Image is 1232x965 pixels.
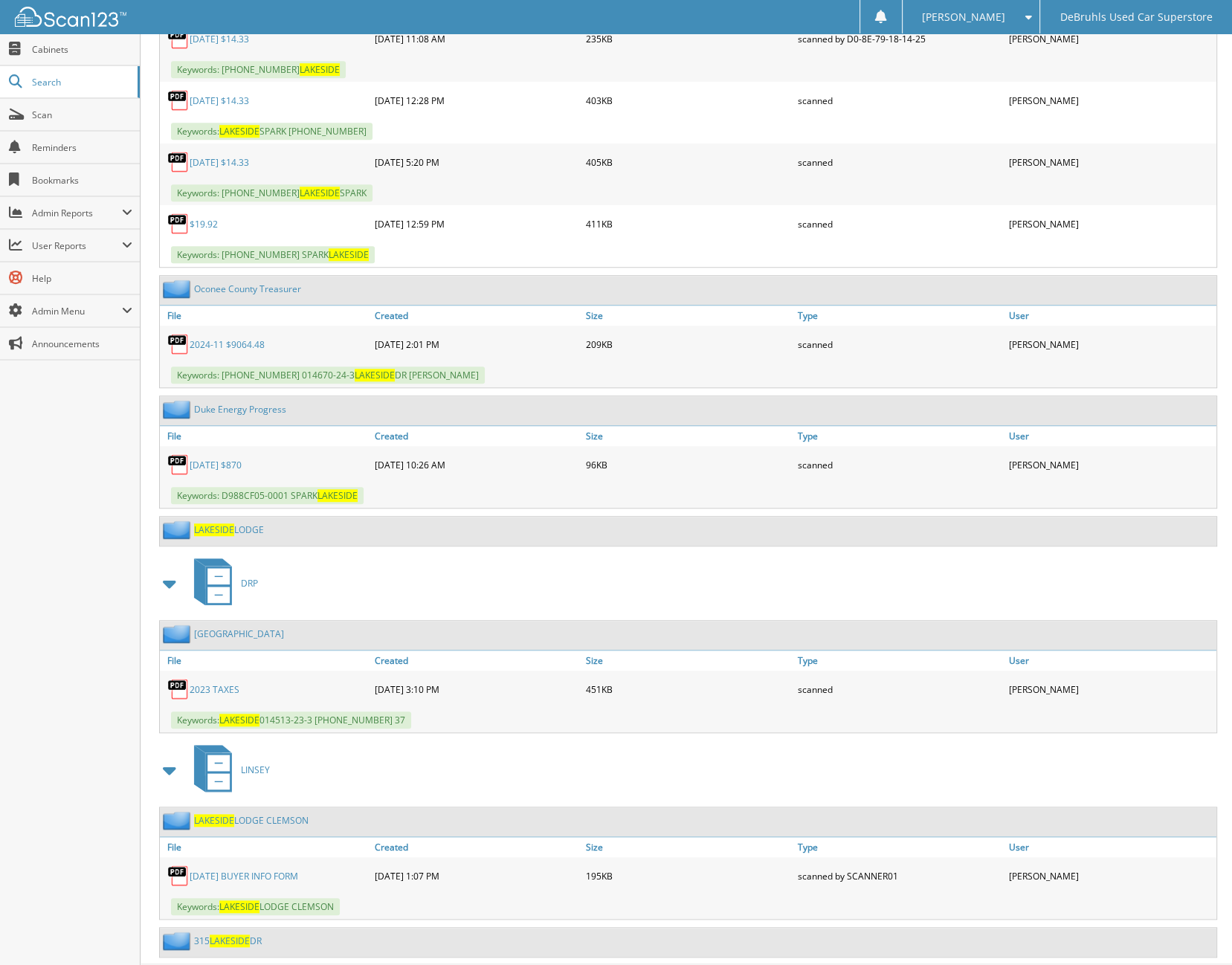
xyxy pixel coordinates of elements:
span: LAKESIDE [194,523,234,536]
span: LAKESIDE [300,187,340,199]
span: LAKESIDE [300,63,340,76]
a: LINSEY [185,740,270,799]
span: LAKESIDE [210,935,250,947]
span: Help [32,272,132,285]
a: Size [582,837,793,857]
a: Created [371,306,582,326]
div: scanned by D0-8E-79-18-14-25 [794,24,1005,54]
img: PDF.png [167,678,190,700]
a: LAKESIDELODGE CLEMSON [194,814,309,827]
div: [PERSON_NAME] [1005,147,1216,177]
span: [PERSON_NAME] [922,13,1005,22]
span: LAKESIDE [219,125,259,138]
span: Admin Reports [32,207,122,219]
a: [DATE] $14.33 [190,94,249,107]
div: [DATE] 5:20 PM [371,147,582,177]
div: 451KB [582,674,793,704]
a: [DATE] $14.33 [190,156,249,169]
div: [DATE] 1:07 PM [371,861,582,891]
a: Created [371,426,582,446]
div: scanned [794,450,1005,480]
div: scanned [794,209,1005,239]
span: LAKESIDE [194,814,234,827]
img: folder2.png [163,280,194,298]
a: DRP [185,554,258,613]
span: LAKESIDE [219,714,259,726]
span: Cabinets [32,43,132,56]
div: scanned [794,674,1005,704]
a: Type [794,651,1005,671]
a: 2024-11 $9064.48 [190,338,265,351]
img: folder2.png [163,520,194,539]
a: File [160,651,371,671]
a: Oconee County Treasurer [194,283,301,295]
img: PDF.png [167,151,190,173]
div: [PERSON_NAME] [1005,674,1216,704]
img: folder2.png [163,400,194,419]
img: PDF.png [167,89,190,112]
div: scanned [794,85,1005,115]
div: [PERSON_NAME] [1005,450,1216,480]
span: Scan [32,109,132,121]
span: User Reports [32,239,122,252]
span: Bookmarks [32,174,132,187]
span: LAKESIDE [219,900,259,913]
div: [PERSON_NAME] [1005,85,1216,115]
div: scanned [794,329,1005,359]
img: scan123-logo-white.svg [15,7,126,27]
span: Keywords: [PHONE_NUMBER] [171,61,346,78]
div: scanned by SCANNER01 [794,861,1005,891]
a: File [160,306,371,326]
span: Keywords: 014513-23-3 [PHONE_NUMBER] 37 [171,711,411,729]
span: DeBruhls Used Car Superstore [1060,13,1212,22]
a: User [1005,306,1216,326]
a: User [1005,651,1216,671]
div: 403KB [582,85,793,115]
div: 96KB [582,450,793,480]
div: 209KB [582,329,793,359]
div: [PERSON_NAME] [1005,861,1216,891]
a: File [160,426,371,446]
img: PDF.png [167,28,190,50]
iframe: Chat Widget [1158,894,1232,965]
span: Keywords: D988CF05-0001 SPARK [171,487,364,504]
div: 195KB [582,861,793,891]
a: File [160,837,371,857]
a: User [1005,837,1216,857]
img: PDF.png [167,213,190,235]
img: folder2.png [163,811,194,830]
div: [DATE] 3:10 PM [371,674,582,704]
div: [DATE] 12:59 PM [371,209,582,239]
div: 405KB [582,147,793,177]
span: Keywords: [PHONE_NUMBER] 014670-24-3 DR [PERSON_NAME] [171,367,485,384]
img: PDF.png [167,333,190,355]
span: Keywords: LODGE CLEMSON [171,898,340,915]
div: 235KB [582,24,793,54]
div: [DATE] 2:01 PM [371,329,582,359]
a: Created [371,837,582,857]
div: scanned [794,147,1005,177]
span: LAKESIDE [329,248,369,261]
div: [DATE] 12:28 PM [371,85,582,115]
a: Type [794,837,1005,857]
img: folder2.png [163,932,194,950]
div: 411KB [582,209,793,239]
a: Duke Energy Progress [194,403,286,416]
a: Type [794,306,1005,326]
a: 315LAKESIDEDR [194,935,262,947]
span: LINSEY [241,764,270,776]
span: Keywords: SPARK [PHONE_NUMBER] [171,123,372,140]
a: [DATE] $870 [190,459,242,471]
img: PDF.png [167,454,190,476]
span: DRP [241,577,258,590]
a: Type [794,426,1005,446]
a: [GEOGRAPHIC_DATA] [194,627,284,640]
div: [PERSON_NAME] [1005,329,1216,359]
div: [PERSON_NAME] [1005,209,1216,239]
span: Keywords: [PHONE_NUMBER] SPARK [171,184,372,201]
a: Size [582,426,793,446]
a: [DATE] BUYER INFO FORM [190,870,298,882]
div: [DATE] 10:26 AM [371,450,582,480]
span: Keywords: [PHONE_NUMBER] SPARK [171,246,375,263]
